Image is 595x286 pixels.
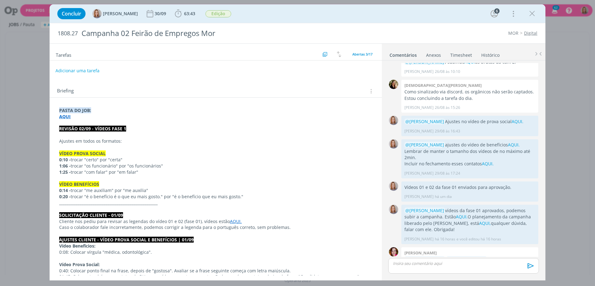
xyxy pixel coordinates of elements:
button: Adicionar uma tarefa [55,65,99,76]
p: 0:08: Colocar vírgula "médica, odontológica". [59,249,372,255]
strong: REVISÃO 02/09 - VÍDEOS FASE 1 [59,126,126,132]
p: [PERSON_NAME] [404,69,434,74]
img: A [389,181,398,191]
div: 6 [494,8,500,14]
span: 63:43 [184,11,195,16]
strong: Vídeo Prova Social: [59,261,100,267]
a: AQUI, [479,220,491,226]
span: Abertas 3/17 [352,52,372,56]
p: trocar "com falar" por "em falar" [59,169,372,175]
span: há 16 horas [481,236,501,242]
strong: 1:06 - [59,163,71,169]
span: Tarefas [56,51,71,58]
p: [PERSON_NAME] [404,236,434,242]
span: 29/08 às 16:43 [435,128,460,134]
p: [PERSON_NAME] [404,194,434,199]
p: 0:40: Colocar ponto final na frase, depois de "gostosa". Avaliar se a frase seguinte começa com l... [59,268,372,274]
p: Lembrar de manter o tamanho dos vídeos de no máximo até 2min. [404,148,535,161]
a: AQUI. [230,218,242,224]
span: @[PERSON_NAME] [405,118,444,124]
a: AQUI. [482,161,494,167]
strong: _____________________________________________________ [59,200,158,206]
button: 6 [489,9,499,19]
strong: SOLICITAÇÃO CLIENTE - 01/09 [59,212,123,218]
p: trocar "me auxiliam" por "me auxilia" [59,187,372,194]
p: 01:45: Colocar também os contatos do RH nesse vídeo, como tem no outro. Pode ser só os contatos a... [59,274,372,280]
img: arrow-down-up.svg [337,51,341,57]
b: [DEMOGRAPHIC_DATA][PERSON_NAME] [404,83,482,88]
span: @[PERSON_NAME] [447,256,486,262]
div: Campanha 02 Feirão de Empregos Mor [79,26,335,41]
p: Incluir no fechamento esses contatos [404,161,535,167]
button: A[PERSON_NAME] [92,9,138,18]
span: Briefing [57,87,74,95]
div: dialog [50,4,545,280]
a: AQUI. [508,142,520,148]
img: A [389,205,398,214]
p: Ajustes em todos os formatos: [59,138,372,144]
p: vídeos da fase 01 aprovados, podemos subir a campanha. Estão O planejamento da campanha liberado ... [404,208,535,233]
b: [PERSON_NAME] [404,250,437,256]
span: @[PERSON_NAME] [405,256,444,262]
p: Ajustes no vídeo de prova social [404,118,535,125]
p: trocar "é o benefício é o que eu mais gosto." por "é o benefício que eu mais gosto." [59,194,372,200]
p: vídeos revisados, ajustes no briefing. [404,256,535,269]
span: Concluir [62,11,81,16]
span: e você editou [456,236,479,242]
p: [PERSON_NAME] [404,105,434,110]
a: Comentários [389,49,417,58]
strong: Vídeo Benefícios: [59,243,95,249]
a: AQUI [59,114,71,119]
span: 26/08 às 10:10 [435,69,460,74]
button: Concluir [57,8,86,19]
span: @[PERSON_NAME] [405,142,444,148]
span: há 16 horas [435,236,455,242]
img: A [92,9,102,18]
strong: 0:20 - [59,194,71,199]
p: trocar "certo" por "certa" [59,157,372,163]
span: 29/08 às 17:24 [435,171,460,176]
p: [PERSON_NAME] [404,171,434,176]
strong: 1:25 - [59,169,71,175]
img: B [389,247,398,257]
img: A [389,139,398,149]
strong: 0:14 - [59,187,71,193]
span: @[PERSON_NAME] [405,208,444,213]
strong: 0:10 - [59,157,71,163]
span: Edição [205,10,231,17]
span: 26/08 às 15:26 [435,105,460,110]
p: Caso o colaborador fale incorretamente, podemos corrigir a legenda para o português correto, sem ... [59,224,372,230]
a: Digital [524,30,537,36]
strong: VÍDEO BENEFÍCIOS [59,181,99,187]
div: Anexos [426,52,441,58]
button: 63:43 [173,9,197,19]
p: Vídeos 01 e 02 da fase 01 enviados para aprovação. [404,184,535,190]
a: Histórico [481,49,500,58]
span: [PERSON_NAME] [103,11,138,16]
span: há um dia [435,194,452,199]
a: AQUI. [512,118,523,124]
p: [PERSON_NAME] [404,128,434,134]
p: trocar "os funcionário" por "os funcionários" [59,163,372,169]
a: MOR [508,30,518,36]
a: AQUI. [456,214,468,220]
img: C [389,80,398,89]
img: A [389,116,398,125]
span: @[PERSON_NAME] [405,59,444,65]
p: ajustes do vídeo de benefícios [404,142,535,148]
a: AQUI [465,59,475,65]
button: Edição [205,10,231,18]
p: Cliente nos pediu para revisar as legendas do vídeo 01 e 02 (fase 01), vídeos estão [59,218,372,225]
strong: AJUSTES CLIENTE - VÍDEO PROVA SOCIAL E BENEFÍCIOS | 01/09 [59,237,194,243]
a: Timesheet [450,49,472,58]
div: 30/09 [155,11,167,16]
span: 1808.27 [58,30,78,37]
strong: PASTA DO JOB: [59,107,91,113]
strong: VÍDEO PROVA SOCIAL [59,150,106,156]
p: Como sinalizado via discord, os orgânicos não serão captados. Estou concluindo a tarefa do dia. [404,89,535,101]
